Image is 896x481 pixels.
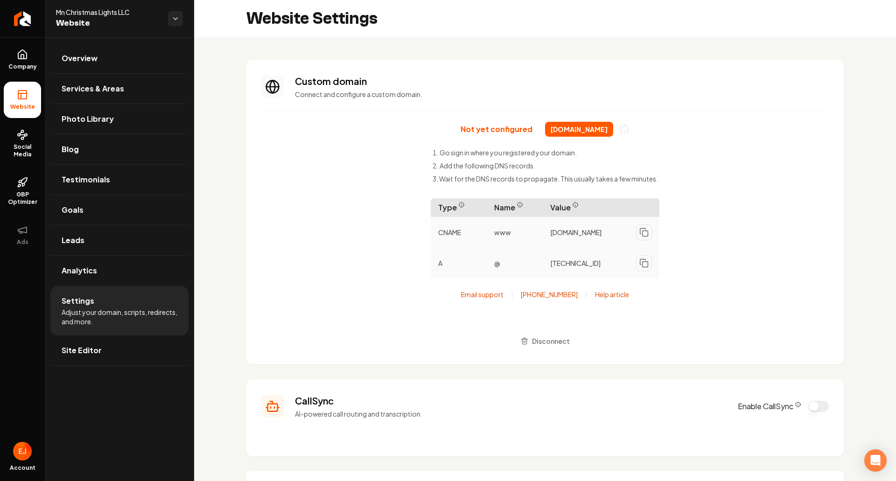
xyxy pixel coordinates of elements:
[431,224,487,241] p: CNAME
[50,43,189,73] a: Overview
[864,449,887,472] div: Open Intercom Messenger
[13,238,32,246] span: Ads
[521,290,578,299] a: [PHONE_NUMBER]
[4,217,41,253] button: Ads
[4,191,41,206] span: GBP Optimizer
[50,225,189,255] a: Leads
[62,144,79,155] span: Blog
[62,83,124,94] span: Services & Areas
[10,464,35,472] span: Account
[7,103,39,111] span: Website
[431,198,487,217] span: Type
[4,122,41,166] a: Social Media
[50,195,189,225] a: Goals
[487,255,543,272] p: @
[13,442,32,460] img: Eduard Joers
[56,17,161,30] span: Website
[50,104,189,134] a: Photo Library
[246,9,378,28] h2: Website Settings
[461,125,532,134] p: Not yet configured
[14,11,31,26] img: Rebolt Logo
[515,333,575,349] button: Disconnect
[738,401,801,412] label: Enable CallSync
[532,336,570,346] span: Disconnect
[62,53,98,64] span: Overview
[433,148,658,157] li: Go sign in where you registered your domain.
[543,198,659,217] span: Value
[62,307,177,326] span: Adjust your domain, scripts, redirects, and more.
[50,74,189,104] a: Services & Areas
[433,174,658,183] li: Wait for the DNS records to propagate. This usually takes a few minutes.
[62,235,84,246] span: Leads
[595,290,629,299] a: Help article
[4,42,41,78] a: Company
[5,63,41,70] span: Company
[545,122,613,137] span: [DOMAIN_NAME]
[62,204,84,216] span: Goals
[295,90,829,99] p: Connect and configure a custom domain.
[487,198,543,217] span: Name
[56,7,161,17] span: Mn Christmas Lights LLC
[461,290,504,299] a: Email support
[62,345,102,356] span: Site Editor
[50,256,189,286] a: Analytics
[50,335,189,365] a: Site Editor
[550,228,602,237] span: [DOMAIN_NAME]
[4,143,41,158] span: Social Media
[62,295,94,307] span: Settings
[487,224,543,241] p: www
[295,409,727,418] p: AI-powered call routing and transcription
[295,75,829,88] h3: Custom domain
[795,402,801,407] button: CallSync Info
[62,174,110,185] span: Testimonials
[433,161,658,170] li: Add the following DNS records.
[4,169,41,213] a: GBP Optimizer
[50,165,189,195] a: Testimonials
[62,265,97,276] span: Analytics
[550,258,601,268] span: [TECHNICAL_ID]
[50,134,189,164] a: Blog
[431,255,487,272] p: A
[13,442,32,460] button: Open user button
[62,113,114,125] span: Photo Library
[461,290,629,299] div: | |
[295,394,727,407] h3: CallSync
